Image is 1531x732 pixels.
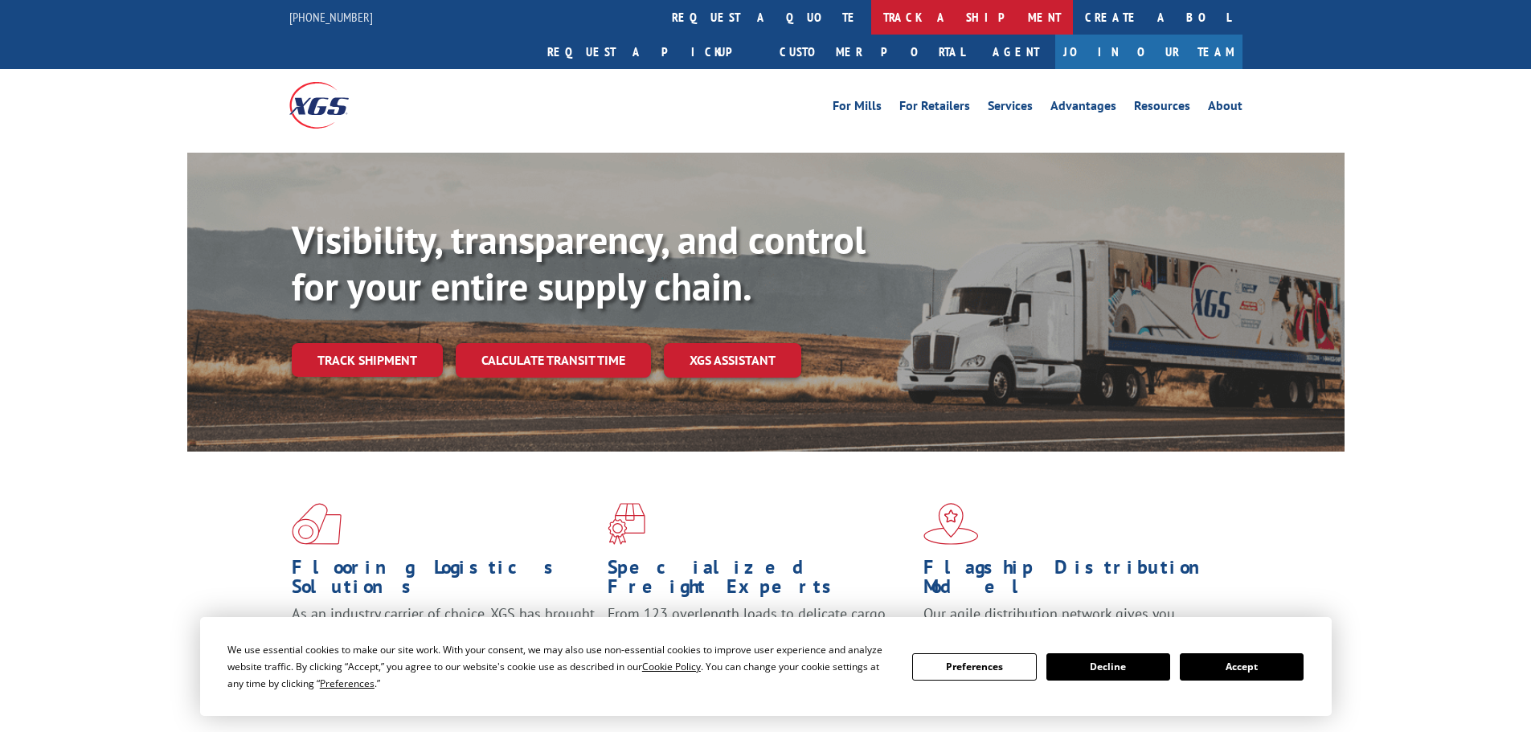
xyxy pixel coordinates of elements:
a: Customer Portal [768,35,976,69]
a: Request a pickup [535,35,768,69]
h1: Flagship Distribution Model [923,558,1227,604]
a: Advantages [1050,100,1116,117]
a: Agent [976,35,1055,69]
span: Preferences [320,677,375,690]
a: Join Our Team [1055,35,1242,69]
a: Services [988,100,1033,117]
a: For Retailers [899,100,970,117]
a: Track shipment [292,343,443,377]
span: As an industry carrier of choice, XGS has brought innovation and dedication to flooring logistics... [292,604,595,661]
a: Calculate transit time [456,343,651,378]
img: xgs-icon-flagship-distribution-model-red [923,503,979,545]
h1: Specialized Freight Experts [608,558,911,604]
p: From 123 overlength loads to delicate cargo, our experienced staff knows the best way to move you... [608,604,911,676]
b: Visibility, transparency, and control for your entire supply chain. [292,215,866,311]
a: [PHONE_NUMBER] [289,9,373,25]
button: Decline [1046,653,1170,681]
span: Our agile distribution network gives you nationwide inventory management on demand. [923,604,1219,642]
div: Cookie Consent Prompt [200,617,1332,716]
span: Cookie Policy [642,660,701,673]
button: Accept [1180,653,1304,681]
a: Resources [1134,100,1190,117]
a: About [1208,100,1242,117]
button: Preferences [912,653,1036,681]
div: We use essential cookies to make our site work. With your consent, we may also use non-essential ... [227,641,893,692]
a: For Mills [833,100,882,117]
h1: Flooring Logistics Solutions [292,558,596,604]
img: xgs-icon-total-supply-chain-intelligence-red [292,503,342,545]
img: xgs-icon-focused-on-flooring-red [608,503,645,545]
a: XGS ASSISTANT [664,343,801,378]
